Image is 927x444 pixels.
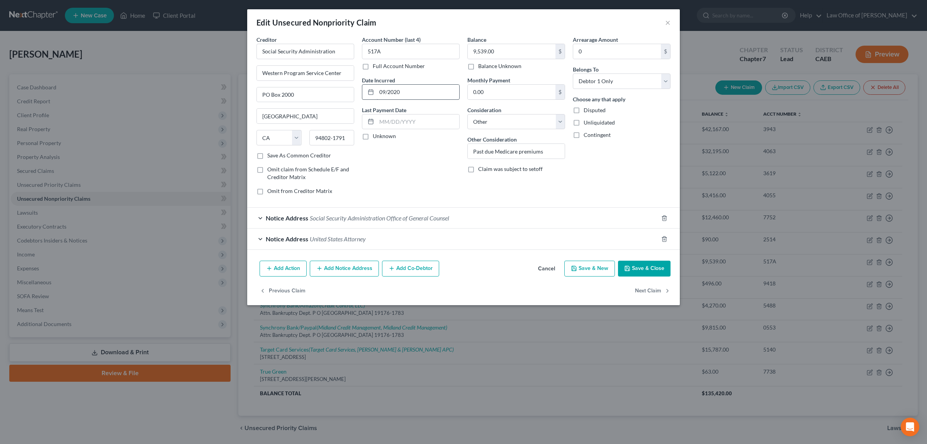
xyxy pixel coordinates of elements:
button: Save & New [564,261,615,277]
label: Unknown [373,132,396,140]
div: $ [661,44,670,59]
button: Add Action [260,261,307,277]
span: Disputed [584,107,606,113]
input: MM/DD/YYYY [377,114,459,129]
input: XXXX [362,44,460,59]
div: $ [555,44,565,59]
input: Enter city... [257,109,354,123]
div: Open Intercom Messenger [901,418,919,436]
input: Apt, Suite, etc... [257,87,354,102]
input: Enter address... [257,66,354,80]
label: Other Consideration [467,135,517,143]
button: Cancel [532,261,561,277]
input: MM/DD/YYYY [377,85,459,99]
input: Enter zip... [309,130,355,145]
label: Date Incurred [362,76,395,84]
input: 0.00 [573,44,661,59]
button: Save & Close [618,261,671,277]
span: Notice Address [266,214,308,222]
span: Notice Address [266,235,308,242]
input: Search creditor by name... [256,44,354,59]
button: × [665,18,671,27]
label: Balance Unknown [478,62,521,70]
span: United States Attorney [310,235,366,242]
span: Contingent [584,131,611,138]
label: Choose any that apply [573,95,625,103]
div: Edit Unsecured Nonpriority Claim [256,17,377,28]
label: Monthly Payment [467,76,510,84]
span: Social Security Administration Office of General Counsel [310,214,449,222]
span: Unliquidated [584,119,615,126]
span: Omit from Creditor Matrix [267,188,332,194]
button: Add Notice Address [310,261,379,277]
label: Arrearage Amount [573,36,618,44]
button: Next Claim [635,283,671,299]
button: Previous Claim [260,283,306,299]
span: Belongs To [573,66,599,73]
label: Save As Common Creditor [267,152,331,159]
label: Balance [467,36,486,44]
span: Creditor [256,36,277,43]
button: Add Co-Debtor [382,261,439,277]
input: 0.00 [468,85,555,99]
label: Account Number (last 4) [362,36,421,44]
label: Full Account Number [373,62,425,70]
span: Omit claim from Schedule E/F and Creditor Matrix [267,166,349,180]
input: 0.00 [468,44,555,59]
input: Specify... [468,144,565,159]
div: $ [555,85,565,99]
label: Consideration [467,106,501,114]
span: Claim was subject to setoff [478,166,543,172]
label: Last Payment Date [362,106,406,114]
